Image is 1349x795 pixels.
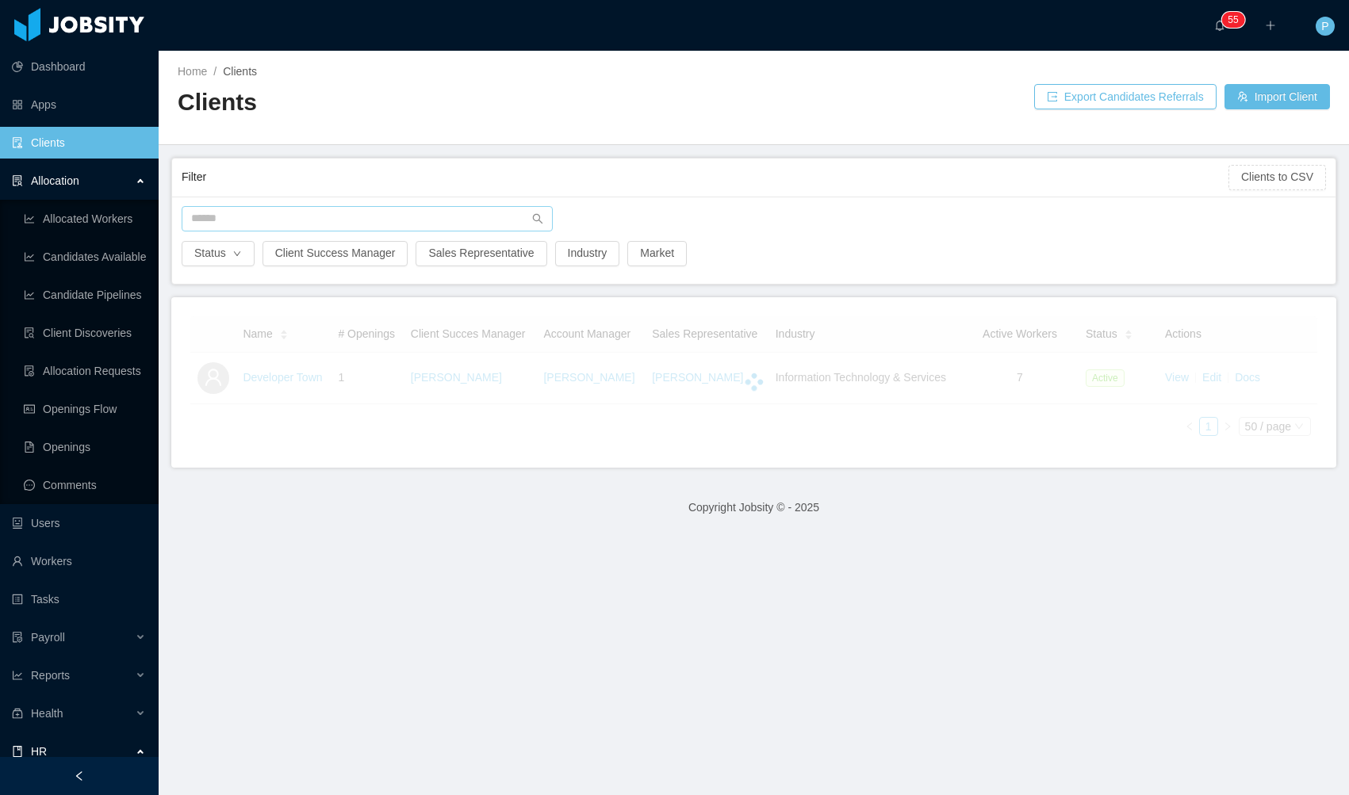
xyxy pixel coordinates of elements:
i: icon: plus [1265,20,1276,31]
a: icon: robotUsers [12,507,146,539]
i: icon: search [532,213,543,224]
footer: Copyright Jobsity © - 2025 [159,480,1349,535]
button: Sales Representative [416,241,546,266]
a: icon: userWorkers [12,545,146,577]
span: Allocation [31,174,79,187]
i: icon: solution [12,175,23,186]
button: Client Success Manager [263,241,408,266]
a: icon: line-chartCandidates Available [24,241,146,273]
p: 5 [1228,12,1233,28]
i: icon: file-protect [12,632,23,643]
sup: 55 [1221,12,1244,28]
span: P [1321,17,1328,36]
button: Market [627,241,687,266]
span: / [213,65,217,78]
span: Health [31,707,63,720]
button: icon: usergroup-addImport Client [1224,84,1330,109]
span: Reports [31,669,70,682]
a: Home [178,65,207,78]
a: icon: file-textOpenings [24,431,146,463]
button: Clients to CSV [1228,165,1326,190]
a: icon: pie-chartDashboard [12,51,146,82]
span: HR [31,745,47,758]
a: icon: file-searchClient Discoveries [24,317,146,349]
i: icon: bell [1214,20,1225,31]
a: icon: line-chartCandidate Pipelines [24,279,146,311]
i: icon: medicine-box [12,708,23,719]
button: Industry [555,241,620,266]
a: icon: idcardOpenings Flow [24,393,146,425]
i: icon: book [12,746,23,757]
h2: Clients [178,86,754,119]
span: Clients [223,65,257,78]
a: icon: profileTasks [12,583,146,615]
a: icon: file-doneAllocation Requests [24,355,146,387]
button: Statusicon: down [182,241,255,266]
a: icon: line-chartAllocated Workers [24,203,146,235]
span: Payroll [31,631,65,644]
a: icon: appstoreApps [12,89,146,120]
button: icon: exportExport Candidates Referrals [1034,84,1217,109]
a: icon: auditClients [12,127,146,159]
div: Filter [182,162,1228,192]
a: icon: messageComments [24,469,146,501]
i: icon: line-chart [12,670,23,681]
p: 5 [1233,12,1239,28]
